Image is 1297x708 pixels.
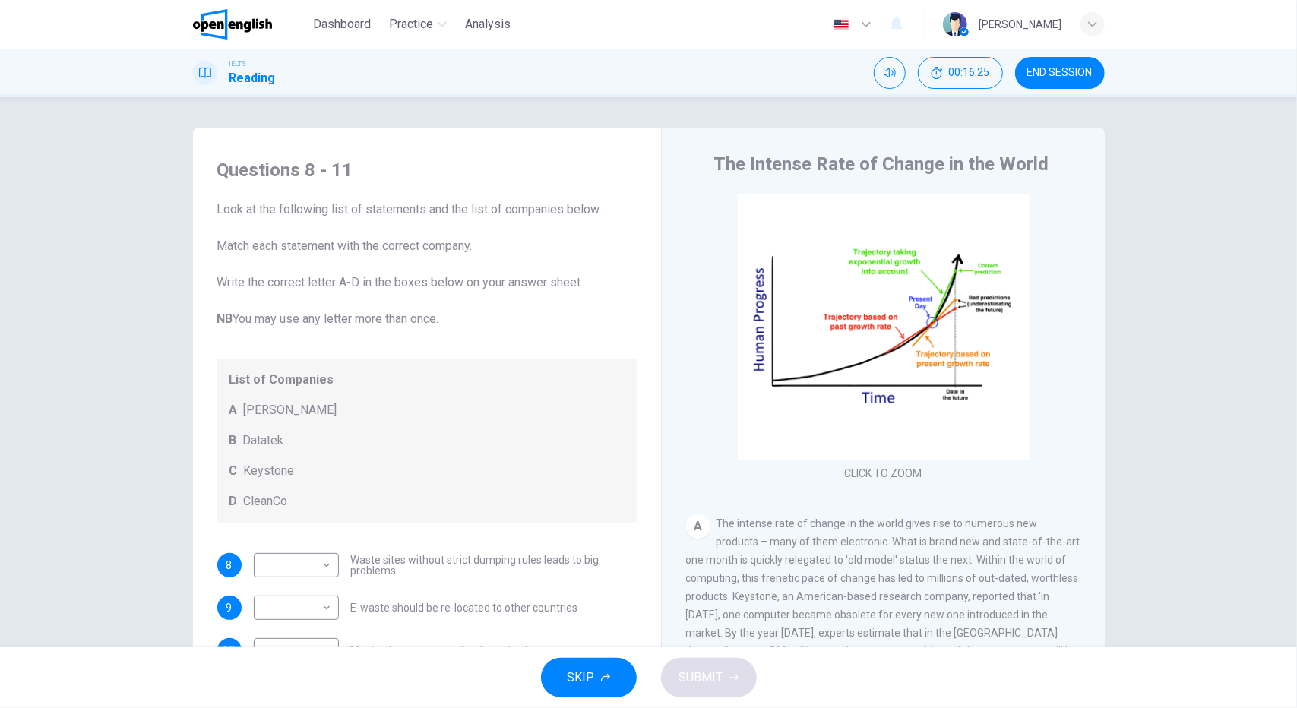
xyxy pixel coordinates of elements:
[1027,67,1093,79] span: END SESSION
[351,602,578,613] span: E-waste should be re-located to other countries
[351,645,560,656] span: Most old computers will be buried or burned
[918,57,1003,89] button: 00:16:25
[351,555,637,576] span: Waste sites without strict dumping rules leads to big problems
[217,158,637,182] h4: Questions 8 - 11
[229,431,237,450] span: B
[229,69,276,87] h1: Reading
[226,560,233,571] span: 8
[217,311,233,326] b: NB
[217,201,637,328] span: Look at the following list of statements and the list of companies below. Match each statement wi...
[223,645,236,656] span: 10
[943,12,967,36] img: Profile picture
[713,152,1049,176] h4: The Intense Rate of Change in the World
[244,462,295,480] span: Keystone
[313,15,371,33] span: Dashboard
[686,514,710,539] div: A
[389,15,433,33] span: Practice
[307,11,377,38] button: Dashboard
[243,431,284,450] span: Datatek
[226,602,233,613] span: 9
[1015,57,1105,89] button: END SESSION
[874,57,906,89] div: Mute
[832,19,851,30] img: en
[193,9,273,40] img: OpenEnglish logo
[244,492,288,510] span: CleanCo
[979,15,1062,33] div: [PERSON_NAME]
[229,462,238,480] span: C
[918,57,1003,89] div: Hide
[244,401,337,419] span: [PERSON_NAME]
[568,667,595,688] span: SKIP
[459,11,517,38] button: Analysis
[229,58,247,69] span: IELTS
[383,11,453,38] button: Practice
[229,401,238,419] span: A
[541,658,637,697] button: SKIP
[465,15,511,33] span: Analysis
[229,371,625,389] span: List of Companies
[949,67,990,79] span: 00:16:25
[193,9,308,40] a: OpenEnglish logo
[229,492,238,510] span: D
